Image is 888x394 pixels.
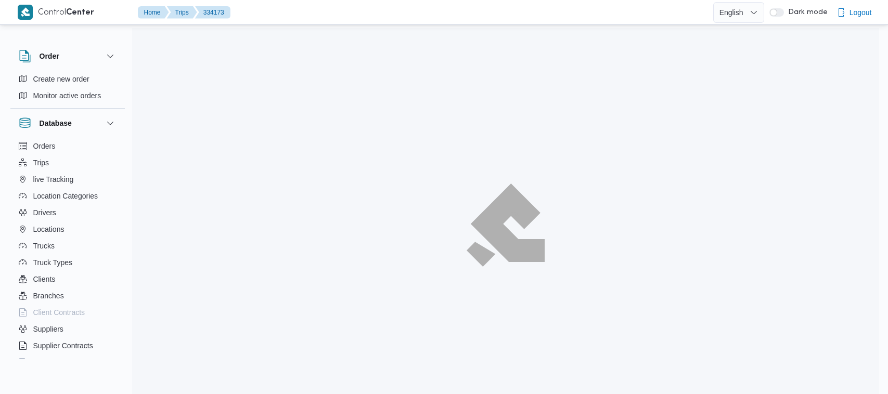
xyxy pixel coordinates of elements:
span: Supplier Contracts [33,339,93,352]
div: Database [10,138,125,363]
span: Client Contracts [33,306,85,319]
button: Location Categories [15,188,121,204]
img: ILLA Logo [472,189,539,260]
button: Truck Types [15,254,121,271]
button: Order [19,50,117,62]
span: Logout [850,6,872,19]
img: X8yXhbKr1z7QwAAAABJRU5ErkJggg== [18,5,33,20]
div: Order [10,71,125,108]
span: Location Categories [33,190,98,202]
span: Create new order [33,73,89,85]
button: 334173 [195,6,230,19]
button: Home [138,6,169,19]
span: live Tracking [33,173,74,186]
button: Branches [15,287,121,304]
h3: Database [40,117,72,129]
button: live Tracking [15,171,121,188]
button: Clients [15,271,121,287]
button: Create new order [15,71,121,87]
span: Devices [33,356,59,369]
span: Drivers [33,206,56,219]
button: Monitor active orders [15,87,121,104]
button: Database [19,117,117,129]
button: Trips [15,154,121,171]
h3: Order [40,50,59,62]
button: Locations [15,221,121,238]
button: Drivers [15,204,121,221]
button: Logout [833,2,876,23]
button: Trips [167,6,197,19]
span: Trips [33,156,49,169]
button: Supplier Contracts [15,337,121,354]
button: Client Contracts [15,304,121,321]
span: Dark mode [784,8,828,17]
span: Trucks [33,240,55,252]
span: Clients [33,273,56,285]
button: Orders [15,138,121,154]
button: Devices [15,354,121,371]
span: Locations [33,223,65,235]
span: Monitor active orders [33,89,101,102]
span: Branches [33,290,64,302]
button: Suppliers [15,321,121,337]
b: Center [66,9,94,17]
button: Trucks [15,238,121,254]
span: Truck Types [33,256,72,269]
span: Suppliers [33,323,63,335]
span: Orders [33,140,56,152]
